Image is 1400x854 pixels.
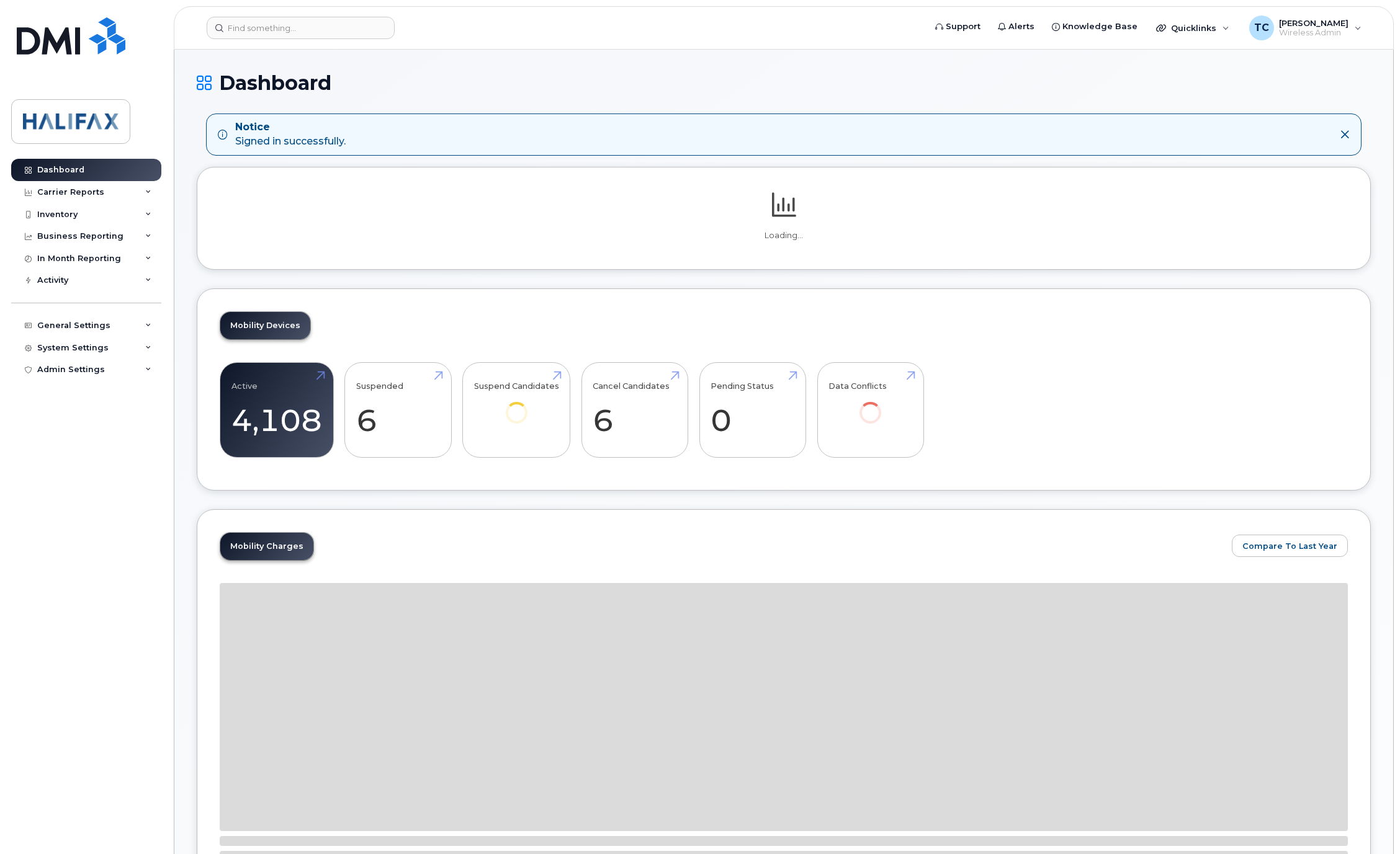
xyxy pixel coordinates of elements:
a: Data Conflicts [828,369,912,440]
h1: Dashboard [197,72,1371,94]
a: Pending Status 0 [711,369,794,451]
span: Compare To Last Year [1242,540,1337,552]
a: Mobility Charges [220,533,313,560]
button: Compare To Last Year [1232,535,1348,557]
a: Cancel Candidates 6 [593,369,676,451]
a: Active 4,108 [231,369,322,451]
p: Loading... [220,230,1348,241]
a: Mobility Devices [220,312,310,339]
strong: Notice [235,120,346,135]
a: Suspend Candidates [474,369,559,440]
a: Suspended 6 [356,369,440,451]
div: Signed in successfully. [235,120,346,149]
